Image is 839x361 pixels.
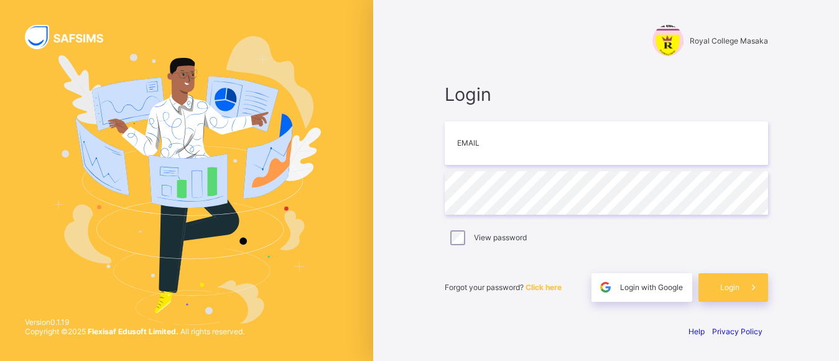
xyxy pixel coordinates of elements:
[445,83,768,105] span: Login
[526,283,562,292] a: Click here
[690,36,768,45] span: Royal College Masaka
[598,280,613,294] img: google.396cfc9801f0270233282035f929180a.svg
[445,283,562,292] span: Forgot your password?
[620,283,683,292] span: Login with Google
[88,327,178,336] strong: Flexisaf Edusoft Limited.
[25,327,244,336] span: Copyright © 2025 All rights reserved.
[25,317,244,327] span: Version 0.1.19
[474,233,527,242] label: View password
[688,327,705,336] a: Help
[712,327,763,336] a: Privacy Policy
[720,283,739,292] span: Login
[52,36,320,325] img: Hero Image
[25,25,118,49] img: SAFSIMS Logo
